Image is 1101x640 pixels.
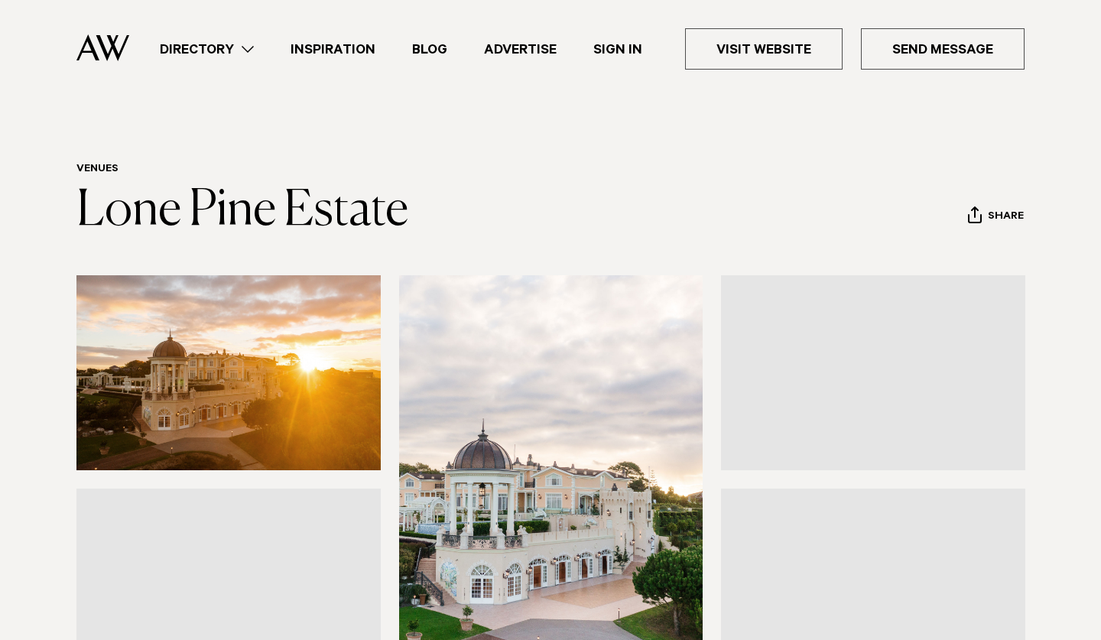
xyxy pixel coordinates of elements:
a: Sign In [575,39,661,60]
a: auckland estate at sunset [721,275,1025,470]
a: Directory [141,39,272,60]
a: Lone Pine Estate [76,187,408,236]
a: Blog [394,39,466,60]
a: Venues [76,164,119,176]
span: Share [988,210,1024,225]
a: Inspiration [272,39,394,60]
img: Auckland Weddings Logo [76,34,129,61]
button: Share [967,206,1025,229]
img: golden hour auckland mansion [76,275,381,470]
a: Send Message [861,28,1025,70]
a: Advertise [466,39,575,60]
a: Visit Website [685,28,843,70]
